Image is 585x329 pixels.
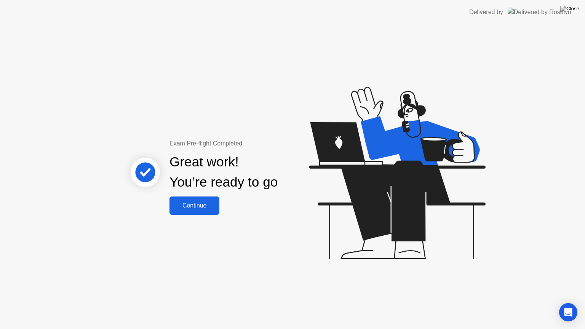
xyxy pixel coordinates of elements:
[469,8,503,17] div: Delivered by
[169,139,327,148] div: Exam Pre-flight Completed
[559,303,577,321] div: Open Intercom Messenger
[508,8,571,16] img: Delivered by Rosalyn
[169,196,219,215] button: Continue
[169,152,278,192] div: Great work! You’re ready to go
[172,202,217,209] div: Continue
[560,6,579,12] img: Close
